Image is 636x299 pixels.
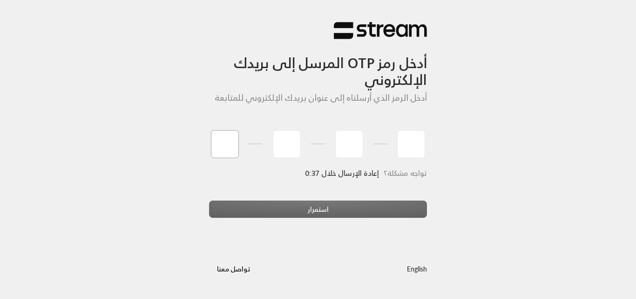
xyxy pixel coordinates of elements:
h3: أدخل رمز OTP المرسل إلى بريدك الإلكتروني [209,40,427,89]
a: تواصل معنا [209,263,258,275]
button: تواصل معنا [209,260,258,278]
span: إعادة الإرسال خلال 0:37 [305,167,379,180]
span: تواجه مشكلة؟ [384,167,427,180]
a: English [407,260,427,278]
h5: أدخل الرمز الذي أرسلناه إلى عنوان بريدك الإلكتروني للمتابعة [209,93,427,103]
img: Stream Logo [334,21,427,40]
